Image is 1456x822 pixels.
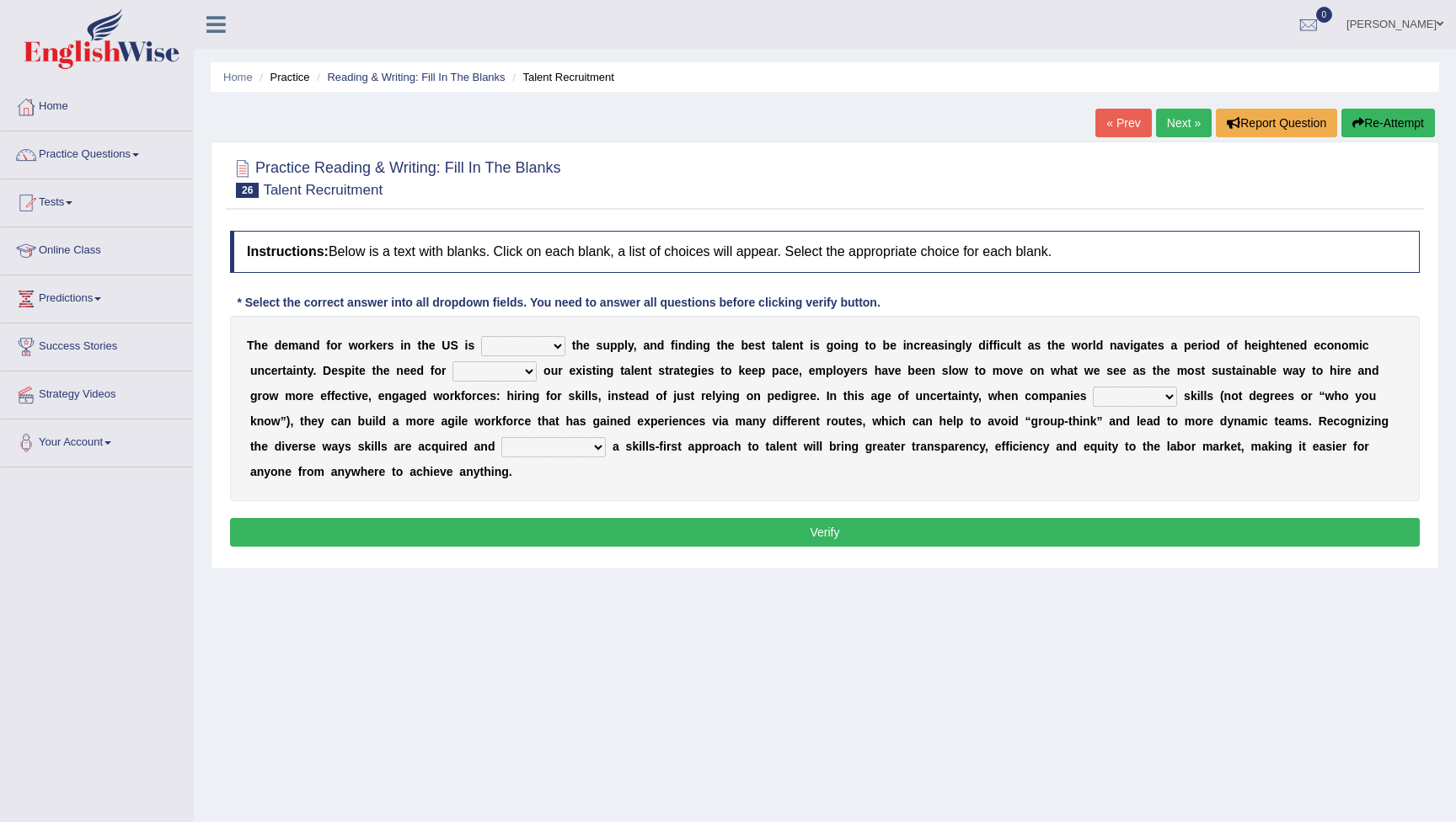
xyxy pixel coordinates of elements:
b: a [1293,364,1299,377]
b: d [416,364,424,377]
b: n [1334,339,1341,352]
b: g [607,364,614,377]
b: e [701,364,708,377]
b: c [265,364,271,377]
b: r [857,364,861,377]
b: h [376,364,383,377]
b: t [417,339,421,352]
b: i [596,364,599,377]
b: h [575,339,583,352]
b: t [665,364,669,377]
b: e [583,339,590,352]
b: s [1158,339,1164,352]
b: e [429,339,436,352]
b: e [1151,339,1158,352]
b: e [748,339,755,352]
b: m [816,364,826,377]
b: l [833,364,837,377]
b: t [1017,339,1021,352]
b: s [755,339,762,352]
b: a [1141,339,1148,352]
a: Practice Questions [1,131,193,173]
b: t [1073,364,1078,377]
b: t [648,364,652,377]
b: w [349,339,358,352]
b: y [308,364,313,377]
b: u [602,339,610,352]
b: o [952,364,960,377]
b: o [833,339,841,352]
b: t [355,364,359,377]
b: d [657,339,665,352]
b: r [1341,364,1345,377]
b: i [1258,339,1261,352]
b: h [421,339,429,352]
b: p [826,364,833,377]
b: r [278,364,282,377]
b: v [1010,364,1017,377]
b: a [931,339,938,352]
b: s [1139,364,1146,377]
a: Your Account [1,419,193,462]
b: e [569,364,575,377]
b: p [772,364,779,377]
b: o [330,339,338,352]
b: h [720,339,728,352]
b: n [305,339,313,352]
b: u [551,364,559,377]
button: Report Question [1216,109,1337,137]
b: n [907,339,914,352]
a: « Prev [1095,109,1151,137]
span: 0 [1316,7,1333,23]
b: p [758,364,766,377]
b: d [1096,339,1104,352]
b: i [1243,364,1246,377]
b: t [717,339,721,352]
b: w [1072,339,1081,352]
b: t [1201,364,1205,377]
b: t [772,339,776,352]
b: f [326,339,330,352]
b: a [1117,339,1124,352]
b: a [299,339,306,352]
b: y [1298,364,1305,377]
b: e [359,364,366,377]
b: y [966,339,972,352]
b: l [1093,339,1096,352]
b: g [1261,339,1269,352]
b: m [993,364,1003,377]
b: n [1245,364,1253,377]
b: e [376,339,383,352]
b: r [1088,339,1092,352]
b: n [696,339,704,352]
b: e [890,339,897,352]
b: d [1372,364,1379,377]
b: i [841,339,844,352]
b: t [800,339,804,352]
b: w [959,364,968,377]
b: s [586,364,592,377]
b: e [261,339,268,352]
b: e [785,339,792,352]
b: t [680,364,684,377]
b: a [779,364,786,377]
b: , [634,339,637,352]
b: e [728,339,735,352]
span: 26 [236,183,259,198]
b: f [1234,339,1238,352]
li: Practice [255,69,309,85]
b: b [907,364,915,377]
b: o [1327,339,1335,352]
b: o [1187,364,1195,377]
b: a [1132,364,1139,377]
b: e [634,364,641,377]
b: s [861,364,868,377]
b: y [628,339,634,352]
b: s [597,339,603,352]
b: e [281,339,288,352]
b: e [331,364,338,377]
b: v [888,364,895,377]
b: s [1212,364,1218,377]
b: c [1320,339,1327,352]
b: p [610,339,618,352]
